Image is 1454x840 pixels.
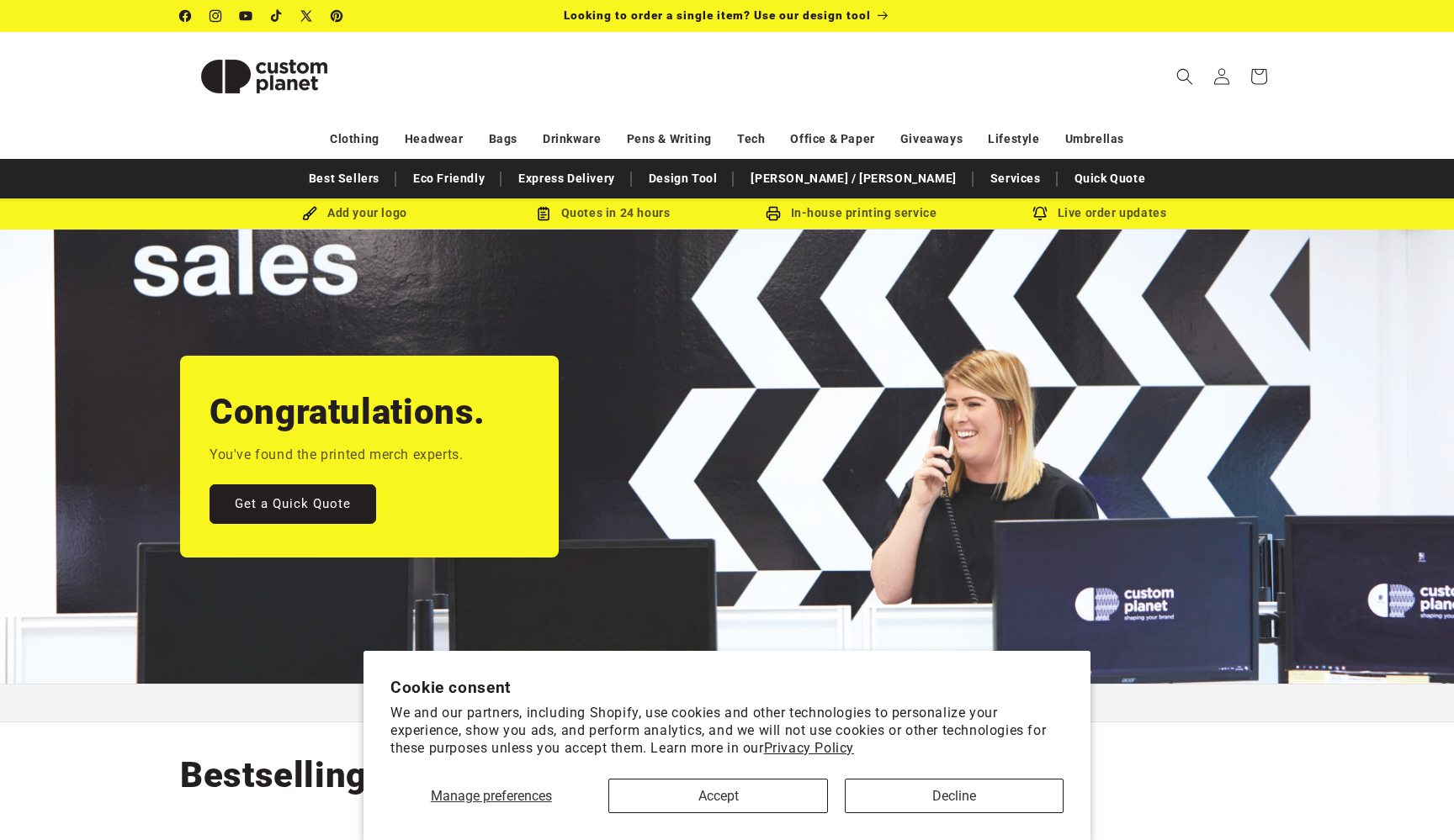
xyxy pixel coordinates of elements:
[405,124,464,154] a: Headwear
[300,164,388,193] a: Best Sellers
[536,206,551,221] img: Order Updates Icon
[210,389,486,435] h2: Congratulations.
[900,124,963,154] a: Giveaways
[180,753,623,798] h2: Bestselling Printed Merch.
[1166,58,1203,95] summary: Search
[431,788,552,804] span: Manage preferences
[727,203,975,224] div: In-house printing service
[210,483,376,523] a: Get a Quick Quote
[742,164,964,193] a: [PERSON_NAME] / [PERSON_NAME]
[845,779,1064,813] button: Decline
[330,124,379,154] a: Clothing
[510,164,624,193] a: Express Delivery
[390,779,592,813] button: Manage preferences
[231,203,479,224] div: Add your logo
[1032,206,1048,221] img: Order updates
[543,124,601,154] a: Drinkware
[790,124,874,154] a: Office & Paper
[210,443,463,468] p: You've found the printed merch experts.
[302,206,317,221] img: Brush Icon
[405,164,493,193] a: Eco Friendly
[640,164,726,193] a: Design Tool
[390,705,1064,757] p: We and our partners, including Shopify, use cookies and other technologies to personalize your ex...
[489,124,517,154] a: Bags
[1065,124,1124,154] a: Umbrellas
[766,206,781,221] img: In-house printing
[764,740,854,756] a: Privacy Policy
[1066,164,1154,193] a: Quick Quote
[627,124,712,154] a: Pens & Writing
[975,203,1223,224] div: Live order updates
[479,203,727,224] div: Quotes in 24 hours
[174,32,355,120] a: Custom Planet
[390,678,1064,697] h2: Cookie consent
[608,779,827,813] button: Accept
[564,8,871,22] span: Looking to order a single item? Use our design tool
[180,39,348,114] img: Custom Planet
[982,164,1049,193] a: Services
[737,124,765,154] a: Tech
[988,124,1039,154] a: Lifestyle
